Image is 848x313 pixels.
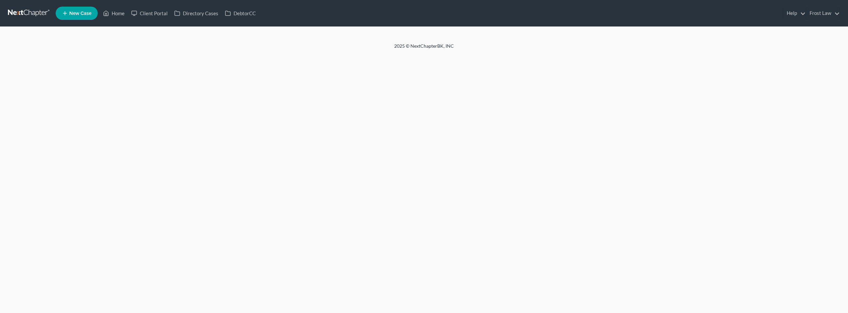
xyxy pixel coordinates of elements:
a: Client Portal [128,7,171,19]
a: Home [100,7,128,19]
a: DebtorCC [222,7,259,19]
a: Help [783,7,806,19]
new-legal-case-button: New Case [56,7,98,20]
div: 2025 © NextChapterBK, INC [235,43,613,55]
a: Frost Law [806,7,840,19]
a: Directory Cases [171,7,222,19]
